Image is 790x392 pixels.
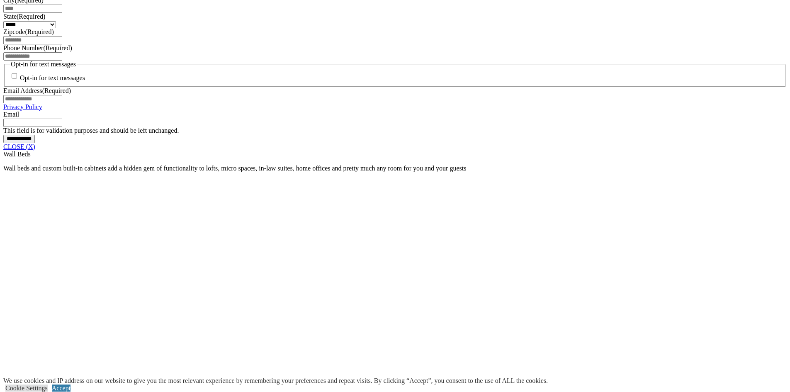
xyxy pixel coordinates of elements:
[52,385,70,392] a: Accept
[17,13,45,20] span: (Required)
[3,377,548,385] div: We use cookies and IP address on our website to give you the most relevant experience by remember...
[25,28,53,35] span: (Required)
[3,127,787,134] div: This field is for validation purposes and should be left unchanged.
[3,111,19,118] label: Email
[10,61,77,68] legend: Opt-in for text messages
[20,75,85,82] label: Opt-in for text messages
[3,143,35,150] a: CLOSE (X)
[3,151,31,158] span: Wall Beds
[3,165,787,172] p: Wall beds and custom built-in cabinets add a hidden gem of functionality to lofts, micro spaces, ...
[3,13,45,20] label: State
[3,87,71,94] label: Email Address
[3,103,42,110] a: Privacy Policy
[3,28,54,35] label: Zipcode
[42,87,71,94] span: (Required)
[43,44,72,51] span: (Required)
[3,44,72,51] label: Phone Number
[5,385,48,392] a: Cookie Settings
